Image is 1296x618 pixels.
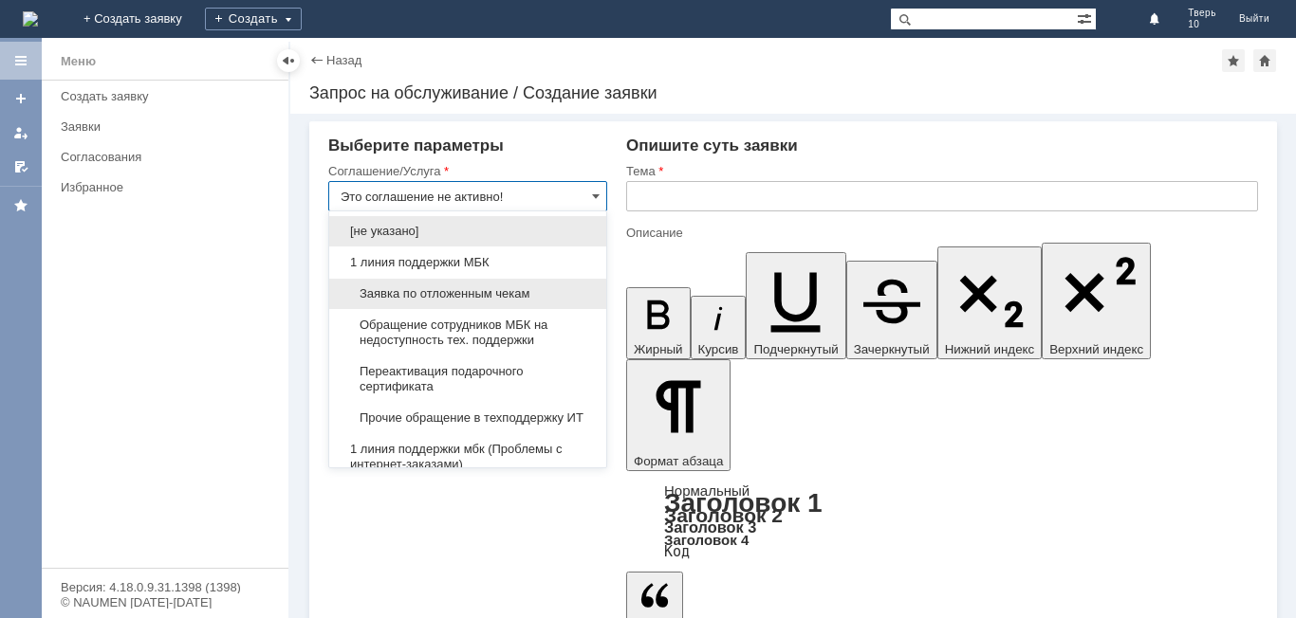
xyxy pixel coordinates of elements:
[664,488,823,518] a: Заголовок 1
[341,364,595,394] span: Переактивация подарочного сертификата
[309,83,1277,102] div: Запрос на обслуживание / Создание заявки
[326,53,361,67] a: Назад
[854,342,930,356] span: Зачеркнутый
[1253,49,1276,72] div: Сделать домашней страницей
[341,286,595,301] span: Заявка по отложенным чекам
[698,342,739,356] span: Курсив
[626,484,1258,558] div: Формат абзаца
[341,255,595,270] span: 1 линия поддержки МБК
[626,136,798,154] span: Опишите суть заявки
[626,359,731,471] button: Формат абзаца
[626,165,1254,177] div: Тема
[1077,9,1096,27] span: Расширенный поиск
[664,543,690,560] a: Код
[691,296,747,359] button: Курсив
[945,342,1035,356] span: Нижний индекс
[1222,49,1245,72] div: Добавить в избранное
[1188,19,1216,30] span: 10
[277,49,300,72] div: Скрыть меню
[1049,342,1143,356] span: Верхний индекс
[53,82,285,111] a: Создать заявку
[626,227,1254,239] div: Описание
[664,504,783,526] a: Заголовок 2
[6,83,36,114] a: Создать заявку
[205,8,302,30] div: Создать
[626,287,691,359] button: Жирный
[61,150,277,164] div: Согласования
[664,532,749,548] a: Заголовок 4
[341,410,595,426] span: Прочие обращение в техподдержку ИТ
[1042,243,1151,359] button: Верхний индекс
[341,442,595,472] span: 1 линия поддержки мбк (Проблемы с интернет-заказами)
[846,261,937,359] button: Зачеркнутый
[328,165,603,177] div: Соглашение/Услуга
[341,318,595,348] span: Обращение сотрудников МБК на недоступность тех. поддержки
[664,518,756,536] a: Заголовок 3
[634,342,683,356] span: Жирный
[61,596,269,609] div: © NAUMEN [DATE]-[DATE]
[61,581,269,593] div: Версия: 4.18.0.9.31.1398 (1398)
[23,11,38,27] img: logo
[664,482,750,499] a: Нормальный
[753,342,838,356] span: Подчеркнутый
[341,224,595,239] span: [не указано]
[61,50,96,73] div: Меню
[6,152,36,182] a: Мои согласования
[6,118,36,148] a: Мои заявки
[61,119,277,134] div: Заявки
[53,112,285,141] a: Заявки
[1188,8,1216,19] span: Тверь
[23,11,38,27] a: Перейти на домашнюю страницу
[937,246,1043,359] button: Нижний индекс
[634,454,723,468] span: Формат абзаца
[746,252,845,359] button: Подчеркнутый
[61,180,256,194] div: Избранное
[53,142,285,172] a: Согласования
[61,89,277,103] div: Создать заявку
[328,136,504,154] span: Выберите параметры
